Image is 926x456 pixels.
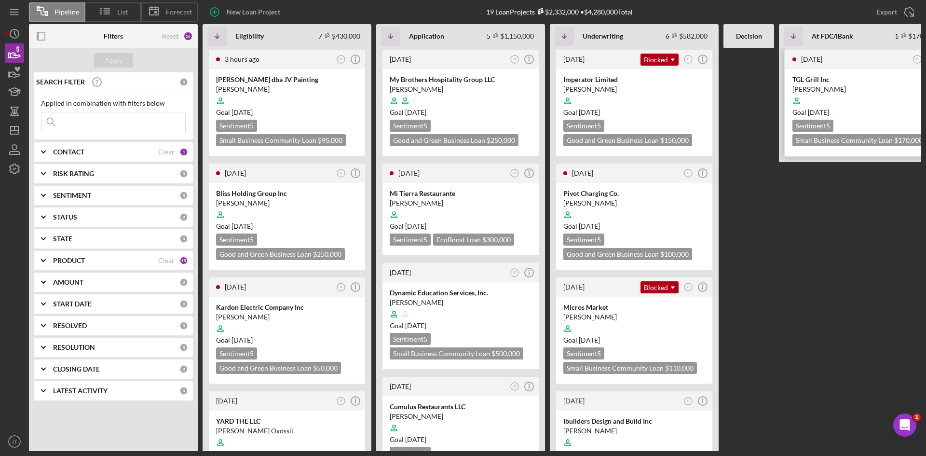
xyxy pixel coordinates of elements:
div: 0 [179,343,188,352]
a: [DATE]JTDynamic Education Services, Inc.[PERSON_NAME]Goal [DATE]Sentiment5Small Business Communit... [381,262,540,371]
b: At FDC/iBank [812,32,853,40]
time: 2025-10-02 21:26 [801,55,822,63]
span: $300,000 [482,235,511,244]
div: Cumulus Restaurants LLC [390,402,531,412]
span: $100,000 [660,250,689,258]
div: 7 $430,000 [318,32,360,40]
text: JT [339,285,342,289]
button: JT [682,167,695,180]
time: 10/19/2025 [579,336,600,344]
text: JT [686,285,690,289]
div: Ibuilders Design and Build Inc [563,416,705,426]
time: 2025-10-07 02:10 [563,55,585,63]
div: New Loan Project [227,2,280,22]
b: AMOUNT [53,278,83,286]
span: Goal [792,108,829,116]
a: [DATE]JTPivot Charging Co.[PERSON_NAME]Goal [DATE]Sentiment5Good and Green Business Loan $100,000 [555,162,714,271]
div: Small Business Community Loan [216,134,346,146]
div: Small Business Community Loan [390,347,523,359]
span: $50,000 [313,364,338,372]
iframe: Intercom live chat [893,414,916,437]
div: My Brothers Hospitality Group LLC [390,75,531,84]
div: Blocked [640,54,679,66]
span: $110,000 [665,364,694,372]
span: Goal [216,336,253,344]
text: JT [686,171,690,175]
div: Good and Green Business Loan [563,248,692,260]
span: Forecast [166,8,192,16]
div: [PERSON_NAME] Oxossii [216,426,358,436]
div: Sentiment 5 [563,347,604,359]
span: Goal [390,321,426,330]
button: JT [508,380,521,393]
div: [PERSON_NAME] [563,312,705,322]
div: Good and Green Business Loan [390,134,518,146]
time: 2025-10-07 22:20 [390,55,411,63]
div: 6 $582,000 [666,32,708,40]
text: JT [12,439,17,444]
b: SEARCH FILTER [36,78,85,86]
div: 0 [179,78,188,86]
span: Goal [390,108,426,116]
div: Pivot Charging Co. [563,189,705,198]
b: RESOLUTION [53,344,95,351]
a: 3 hours agoJT[PERSON_NAME] dba JV Painting[PERSON_NAME]Goal [DATE]Sentiment5Small Business Commun... [207,48,367,157]
div: 0 [179,387,188,395]
a: [DATE]BlockedJTNeed Credit pull and CLEAR report and 8821 processedImperator Limited[PERSON_NAME]... [555,48,714,157]
b: RISK RATING [53,170,94,178]
text: JT [513,171,516,175]
div: $2,332,000 [535,8,579,16]
div: EcoBoost Loan [433,234,514,246]
div: 1 [179,148,188,156]
time: 11/22/2025 [231,222,253,230]
b: Filters [104,32,123,40]
time: 2025-09-24 00:46 [390,382,411,390]
time: 2025-10-08 00:10 [216,397,237,405]
time: 2025-10-11 06:45 [225,283,246,291]
span: Goal [390,222,426,230]
div: 0 [179,213,188,221]
div: Clear [158,257,175,264]
time: 09/29/2025 [808,108,829,116]
div: 0 [179,300,188,308]
div: Sentiment 5 [216,120,257,132]
b: Underwriting [583,32,623,40]
button: JT [335,281,348,294]
b: STATUS [53,213,77,221]
div: Sentiment 5 [563,234,604,246]
div: Imperator Limited [563,75,705,84]
a: [DATE]JTBliss Holding Group Inc[PERSON_NAME]Goal [DATE]Sentiment5Good and Green Business Loan $25... [207,162,367,271]
div: Apply [105,53,123,68]
span: $250,000 [487,136,515,144]
button: JT [508,53,521,66]
div: [PERSON_NAME] dba JV Painting [216,75,358,84]
text: JT [513,385,516,388]
text: JT [513,271,516,274]
div: 19 Loan Projects • $4,280,000 Total [486,8,633,16]
text: JT [513,57,516,61]
time: 09/07/2025 [579,108,600,116]
div: YARD THE LLC [216,416,358,426]
div: Dynamic Education Services, Inc. [390,288,531,298]
button: New Loan Project [203,2,290,22]
div: [PERSON_NAME] [563,198,705,208]
span: Goal [563,108,600,116]
a: [DATE]JTMy Brothers Hospitality Group LLC[PERSON_NAME]Goal [DATE]Sentiment5Good and Green Busines... [381,48,540,157]
div: Reset [162,32,178,40]
span: $250,000 [313,250,341,258]
div: 0 [179,365,188,373]
div: 15 [179,256,188,265]
time: 2025-10-13 18:24 [225,169,246,177]
button: JT [682,53,695,66]
div: 0 [179,169,188,178]
button: JT [335,167,348,180]
div: [PERSON_NAME] [390,198,531,208]
div: 5 $1,150,000 [487,32,534,40]
div: Clear [158,148,175,156]
span: Goal [216,108,253,116]
text: JT [686,57,690,61]
a: [DATE]BlockedJTNeed PFS, CLEAR, UW matrix, SoS, 8821, and Intake callMicros Market[PERSON_NAME]Go... [555,276,714,385]
div: Blocked [640,281,679,293]
div: [PERSON_NAME] [216,312,358,322]
b: Decision [736,32,762,40]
